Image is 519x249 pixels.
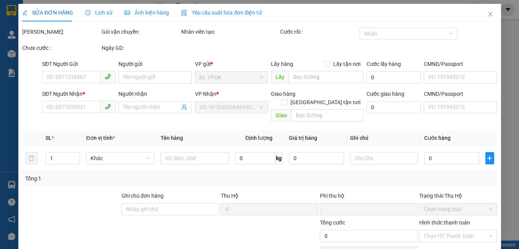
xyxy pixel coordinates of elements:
[271,61,293,67] span: Lấy hàng
[42,60,115,68] div: SĐT Người Gửi
[275,152,283,164] span: kg
[118,60,191,68] div: Người gửi
[280,28,358,36] div: Cước rồi :
[419,192,497,200] div: Trạng thái Thu Hộ
[101,44,179,52] div: Ngày GD:
[121,193,163,199] label: Ghi chú đơn hàng
[367,91,404,97] label: Cước giao hàng
[424,60,497,68] div: CMND/Passport
[350,152,418,164] input: Ghi Chú
[181,10,262,16] span: Yêu cầu xuất hóa đơn điện tử
[291,109,363,121] input: Dọc đường
[289,135,317,141] span: Giá trị hàng
[424,203,493,215] span: Chọn trạng thái
[125,10,130,15] span: picture
[181,28,279,36] div: Nhân viên tạo:
[347,131,421,146] th: Ghi chú
[161,135,183,141] span: Tên hàng
[479,4,501,25] button: Close
[22,10,73,16] span: SỬA ĐƠN HÀNG
[485,155,493,161] span: plus
[367,71,421,84] input: Cước lấy hàng
[271,91,295,97] span: Giao hàng
[271,109,291,121] span: Giao
[45,135,52,141] span: SL
[25,152,37,164] button: delete
[424,135,451,141] span: Cước hàng
[118,90,191,98] div: Người nhận
[320,220,345,226] span: Tổng cước
[181,10,187,16] img: icon
[485,152,494,164] button: plus
[25,174,201,183] div: Tổng: 1
[245,135,272,141] span: Định lượng
[22,10,28,15] span: edit
[195,91,216,97] span: VP Nhận
[85,10,91,15] span: clock-circle
[487,11,493,17] span: close
[22,44,100,52] div: Chưa cước :
[271,71,289,83] span: Lấy
[419,220,470,226] label: Hình thức thanh toán
[121,203,219,215] input: Ghi chú đơn hàng
[181,104,187,110] span: user-add
[42,90,115,98] div: SĐT Người Nhận
[104,103,110,110] span: phone
[287,98,363,106] span: [GEOGRAPHIC_DATA] tận nơi
[91,152,150,164] span: Khác
[85,10,112,16] span: Lịch sử
[199,72,263,83] span: ĐL VPDK
[289,71,363,83] input: Dọc đường
[367,61,401,67] label: Cước lấy hàng
[104,74,110,80] span: phone
[86,135,115,141] span: Đơn vị tính
[101,28,179,36] div: Gói vận chuyển:
[125,10,169,16] span: Ảnh kiện hàng
[22,28,100,36] div: [PERSON_NAME]:
[195,60,268,68] div: VP gửi
[424,90,497,98] div: CMND/Passport
[367,101,421,113] input: Cước giao hàng
[161,152,229,164] input: VD: Bàn, Ghế
[320,192,418,203] div: Phí thu hộ
[330,60,363,68] span: Lấy tận nơi
[221,193,238,199] span: Thu Hộ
